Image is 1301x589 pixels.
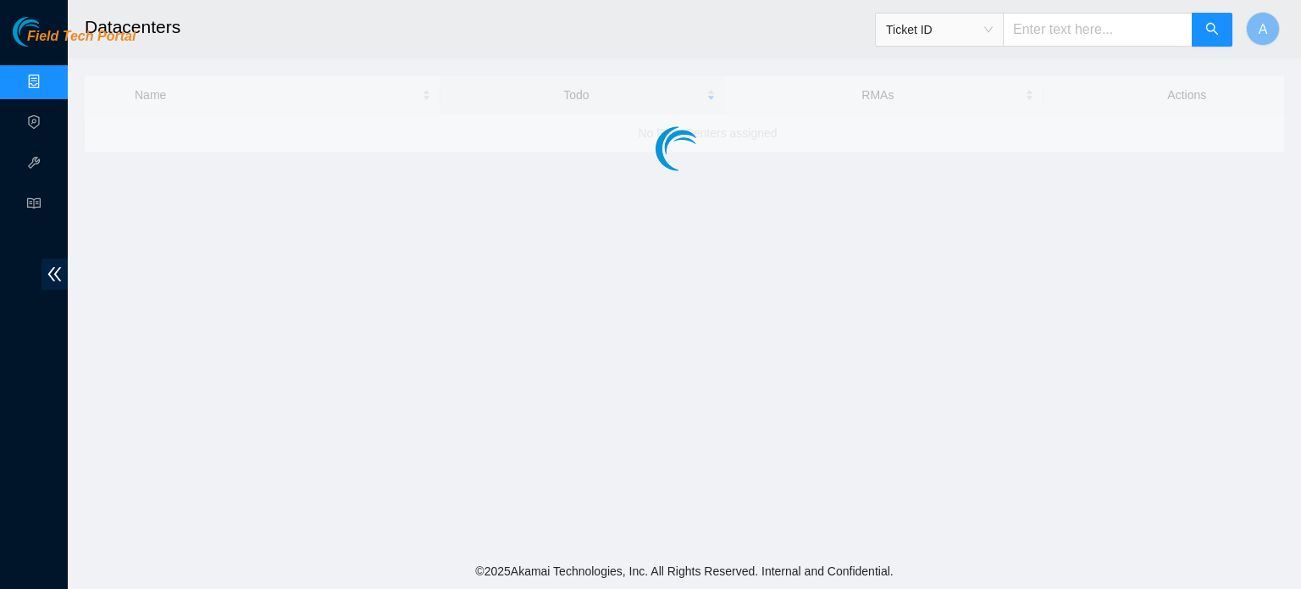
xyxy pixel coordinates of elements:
[1003,13,1193,47] input: Enter text here...
[1246,12,1280,46] button: A
[1205,22,1219,38] span: search
[68,553,1301,589] footer: © 2025 Akamai Technologies, Inc. All Rights Reserved. Internal and Confidential.
[42,258,68,290] span: double-left
[27,29,136,45] span: Field Tech Portal
[1259,19,1268,40] span: A
[27,189,41,223] span: read
[886,17,993,42] span: Ticket ID
[13,31,136,53] a: Akamai TechnologiesField Tech Portal
[1192,13,1232,47] button: search
[13,17,86,47] img: Akamai Technologies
